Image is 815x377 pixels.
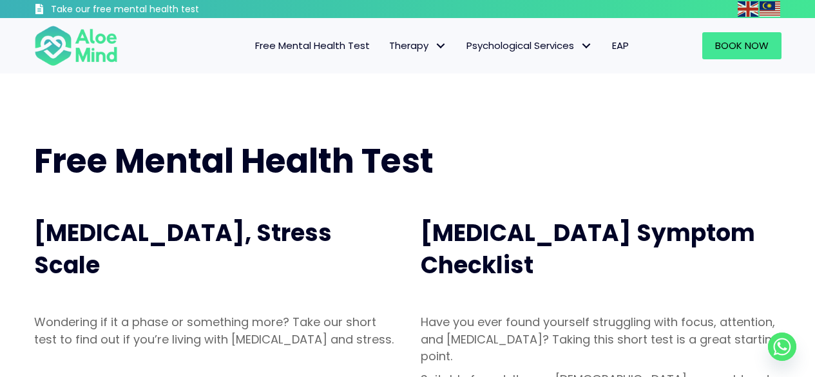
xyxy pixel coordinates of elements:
a: Whatsapp [768,333,796,361]
a: Psychological ServicesPsychological Services: submenu [457,32,602,59]
p: Have you ever found yourself struggling with focus, attention, and [MEDICAL_DATA]? Taking this sh... [421,314,781,364]
span: Free Mental Health Test [34,137,434,184]
span: Psychological Services [466,39,593,52]
span: [MEDICAL_DATA], Stress Scale [34,217,332,282]
span: Book Now [715,39,769,52]
a: Free Mental Health Test [245,32,379,59]
img: ms [760,1,780,17]
span: Free Mental Health Test [255,39,370,52]
a: Malay [760,1,781,16]
img: en [738,1,758,17]
a: TherapyTherapy: submenu [379,32,457,59]
a: EAP [602,32,638,59]
span: Psychological Services: submenu [577,37,596,55]
a: English [738,1,760,16]
span: Therapy [389,39,447,52]
h3: Take our free mental health test [51,3,268,16]
p: Wondering if it a phase or something more? Take our short test to find out if you’re living with ... [34,314,395,347]
span: EAP [612,39,629,52]
a: Take our free mental health test [34,3,268,18]
span: [MEDICAL_DATA] Symptom Checklist [421,217,755,282]
span: Therapy: submenu [432,37,450,55]
img: Aloe mind Logo [34,24,118,67]
a: Book Now [702,32,781,59]
nav: Menu [135,32,638,59]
